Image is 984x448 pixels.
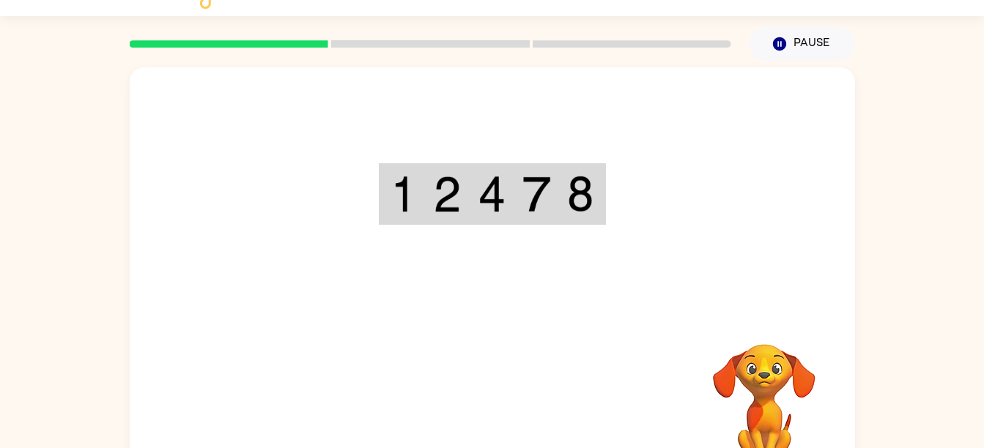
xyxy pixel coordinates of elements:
[478,176,506,212] img: 4
[433,176,461,212] img: 2
[749,27,855,61] button: Pause
[567,176,593,212] img: 8
[391,176,417,212] img: 1
[522,176,550,212] img: 7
